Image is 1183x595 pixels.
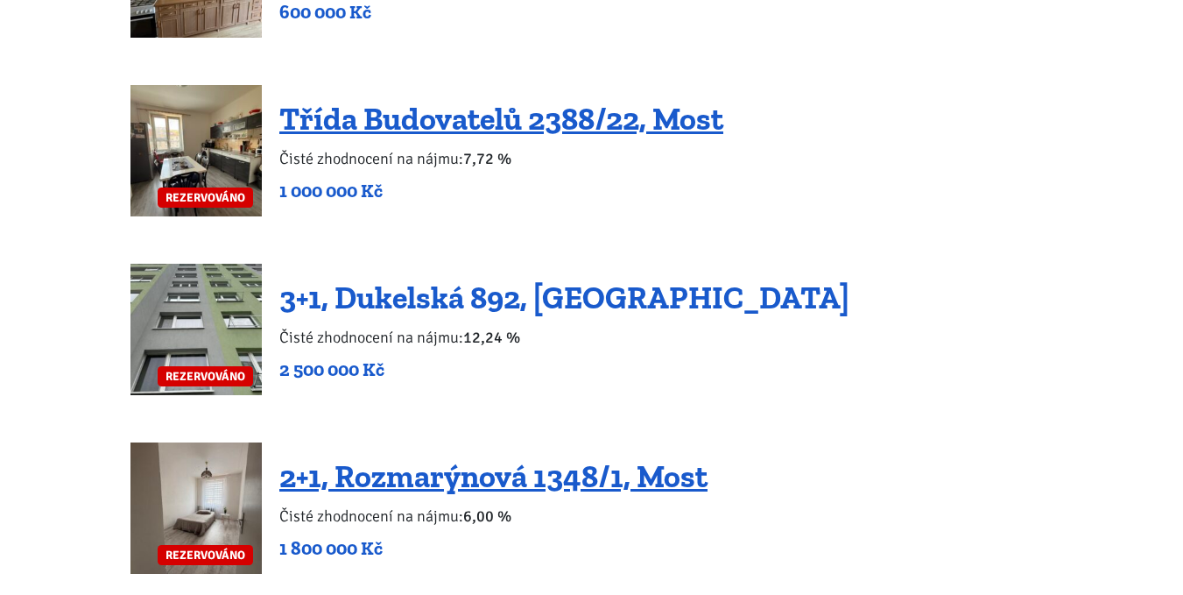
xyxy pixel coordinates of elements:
span: REZERVOVÁNO [158,188,253,208]
a: 2+1, Rozmarýnová 1348/1, Most [279,457,708,495]
span: REZERVOVÁNO [158,366,253,386]
p: 1 000 000 Kč [279,179,723,203]
b: 7,72 % [463,149,511,168]
a: REZERVOVÁNO [130,443,262,574]
p: 1 800 000 Kč [279,536,708,561]
p: Čisté zhodnocení na nájmu: [279,325,849,350]
b: 12,24 % [463,328,520,347]
a: REZERVOVÁNO [130,264,262,395]
b: 6,00 % [463,506,511,526]
p: Čisté zhodnocení na nájmu: [279,504,708,528]
p: Čisté zhodnocení na nájmu: [279,146,723,171]
span: REZERVOVÁNO [158,545,253,565]
a: 3+1, Dukelská 892, [GEOGRAPHIC_DATA] [279,279,849,316]
p: 2 500 000 Kč [279,358,849,382]
a: Třída Budovatelů 2388/22, Most [279,100,723,138]
a: REZERVOVÁNO [130,85,262,216]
